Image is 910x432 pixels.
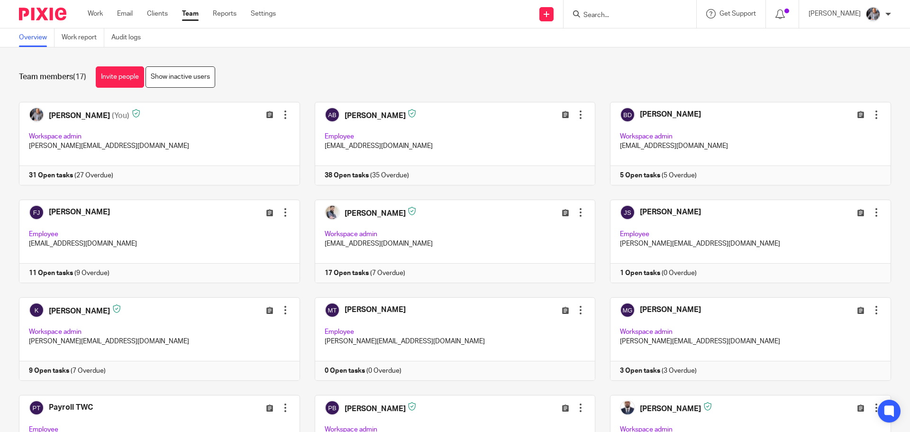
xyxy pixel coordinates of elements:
a: Work report [62,28,104,47]
a: Reports [213,9,237,18]
span: Get Support [719,10,756,17]
input: Search [582,11,668,20]
h1: Team members [19,72,86,82]
a: Invite people [96,66,144,88]
a: Clients [147,9,168,18]
img: -%20%20-%20studio@ingrained.co.uk%20for%20%20-20220223%20at%20101413%20-%201W1A2026.jpg [865,7,881,22]
a: Show inactive users [146,66,215,88]
a: Overview [19,28,55,47]
a: Work [88,9,103,18]
img: Pixie [19,8,66,20]
a: Audit logs [111,28,148,47]
a: Email [117,9,133,18]
a: Team [182,9,199,18]
p: [PERSON_NAME] [809,9,861,18]
span: (17) [73,73,86,81]
a: Settings [251,9,276,18]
